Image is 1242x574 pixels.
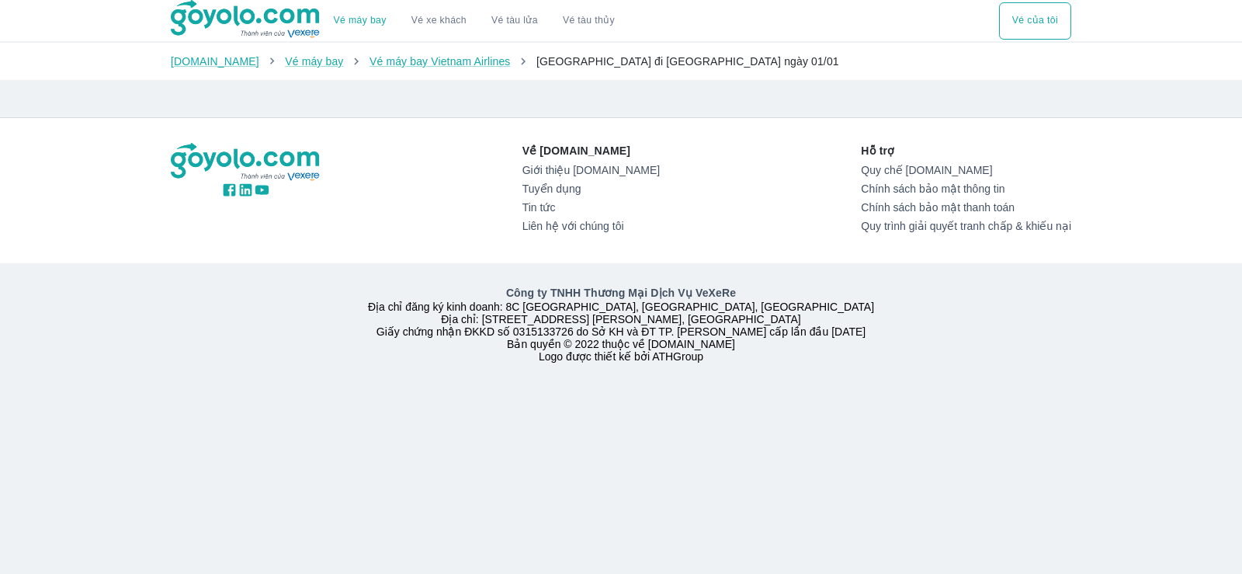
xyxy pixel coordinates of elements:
a: Tuyển dụng [522,183,660,195]
button: Vé tàu thủy [550,2,627,40]
span: [GEOGRAPHIC_DATA] đi [GEOGRAPHIC_DATA] ngày 01/01 [536,55,839,68]
a: Vé xe khách [411,15,467,26]
div: Địa chỉ đăng ký kinh doanh: 8C [GEOGRAPHIC_DATA], [GEOGRAPHIC_DATA], [GEOGRAPHIC_DATA] Địa chỉ: [... [161,285,1081,363]
div: choose transportation mode [321,2,627,40]
a: Quy trình giải quyết tranh chấp & khiếu nại [861,220,1071,232]
p: Công ty TNHH Thương Mại Dịch Vụ VeXeRe [174,285,1068,301]
a: Chính sách bảo mật thông tin [861,183,1071,195]
a: Quy chế [DOMAIN_NAME] [861,164,1071,176]
div: choose transportation mode [999,2,1071,40]
a: [DOMAIN_NAME] [171,55,259,68]
p: Về [DOMAIN_NAME] [522,143,660,158]
a: Vé máy bay Vietnam Airlines [369,55,511,68]
a: Vé máy bay [285,55,343,68]
p: Hỗ trợ [861,143,1071,158]
img: logo [171,143,321,182]
a: Liên hệ với chúng tôi [522,220,660,232]
a: Tin tức [522,201,660,214]
nav: breadcrumb [171,54,1071,69]
button: Vé của tôi [999,2,1071,40]
a: Chính sách bảo mật thanh toán [861,201,1071,214]
a: Vé máy bay [334,15,387,26]
a: Giới thiệu [DOMAIN_NAME] [522,164,660,176]
a: Vé tàu lửa [479,2,550,40]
